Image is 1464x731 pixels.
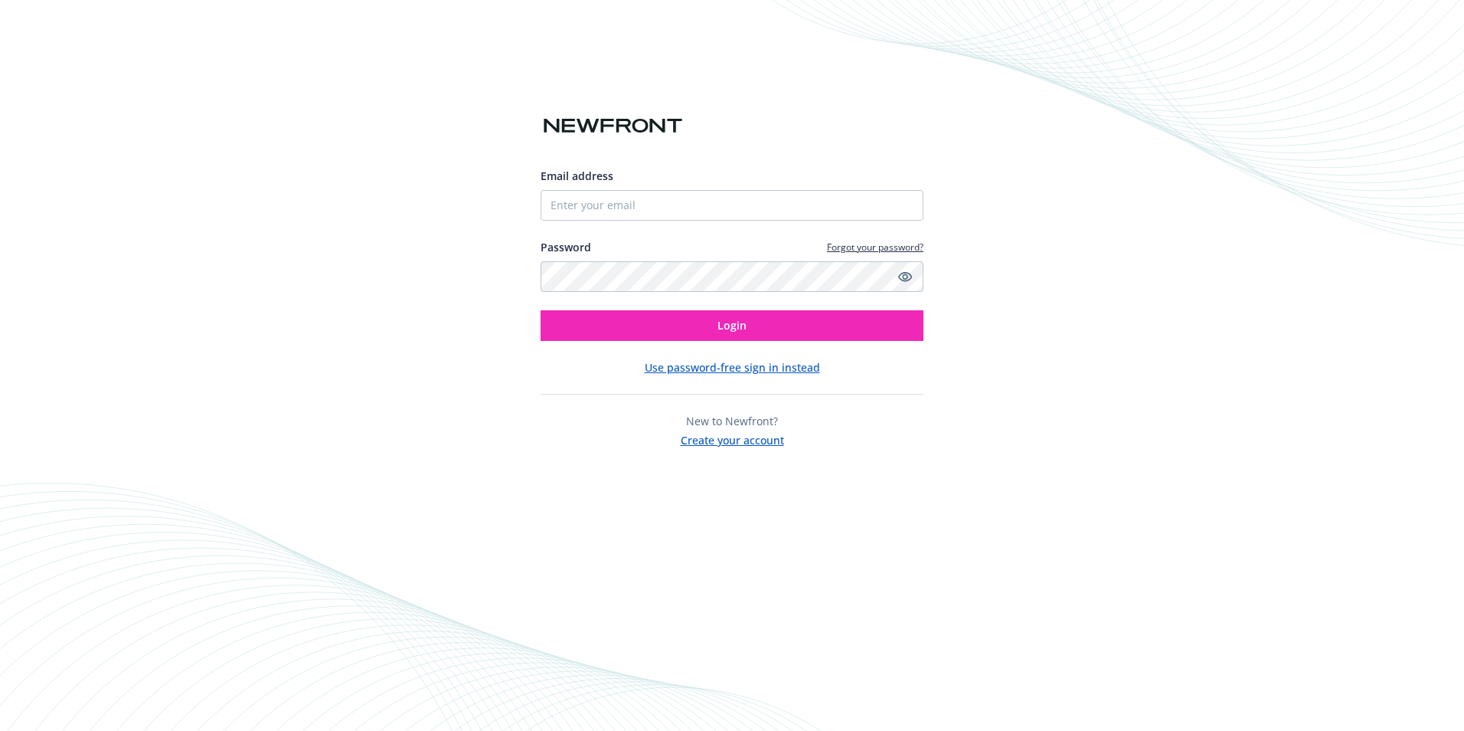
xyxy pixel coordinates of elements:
[541,261,923,292] input: Enter your password
[541,113,685,139] img: Newfront logo
[541,310,923,341] button: Login
[541,169,613,183] span: Email address
[541,190,923,221] input: Enter your email
[645,359,820,375] button: Use password-free sign in instead
[717,318,747,333] span: Login
[541,239,591,255] label: Password
[827,241,923,254] a: Forgot your password?
[681,429,784,448] button: Create your account
[686,414,778,428] span: New to Newfront?
[896,267,914,286] a: Show password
